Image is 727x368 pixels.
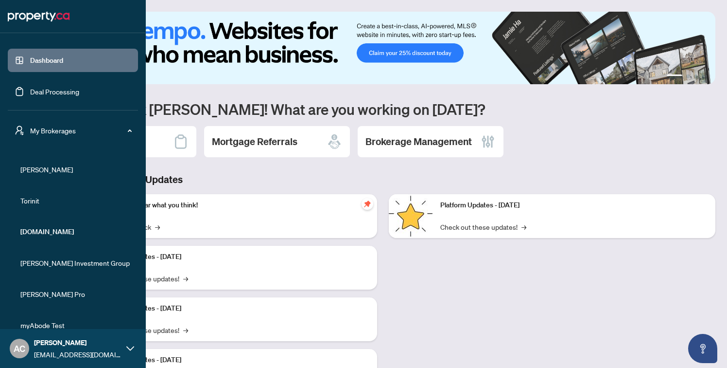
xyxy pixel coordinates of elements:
[20,226,131,237] span: [DOMAIN_NAME]
[389,194,433,238] img: Platform Updates - June 23, 2025
[30,125,131,136] span: My Brokerages
[183,325,188,335] span: →
[51,100,715,118] h1: Welcome back [PERSON_NAME]! What are you working on [DATE]?
[20,164,131,175] span: [PERSON_NAME]
[688,334,717,363] button: Open asap
[440,200,708,211] p: Platform Updates - [DATE]
[20,320,131,331] span: myAbode Test
[15,126,24,135] span: user-switch
[20,195,131,206] span: Torinit
[183,273,188,284] span: →
[686,74,690,78] button: 2
[102,355,369,366] p: Platform Updates - [DATE]
[14,342,25,355] span: AC
[20,258,131,268] span: [PERSON_NAME] Investment Group
[30,56,63,65] a: Dashboard
[20,289,131,299] span: [PERSON_NAME] Pro
[34,337,121,348] span: [PERSON_NAME]
[694,74,698,78] button: 3
[702,74,706,78] button: 4
[155,221,160,232] span: →
[102,200,369,211] p: We want to hear what you think!
[365,135,472,148] h2: Brokerage Management
[440,221,526,232] a: Check out these updates!→
[8,9,69,24] img: logo
[212,135,297,148] h2: Mortgage Referrals
[34,349,121,360] span: [EMAIL_ADDRESS][DOMAIN_NAME]
[102,303,369,314] p: Platform Updates - [DATE]
[30,87,79,96] a: Deal Processing
[51,12,715,84] img: Slide 0
[667,74,682,78] button: 1
[102,252,369,262] p: Platform Updates - [DATE]
[521,221,526,232] span: →
[51,173,715,186] h3: Brokerage & Industry Updates
[362,198,373,210] span: pushpin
